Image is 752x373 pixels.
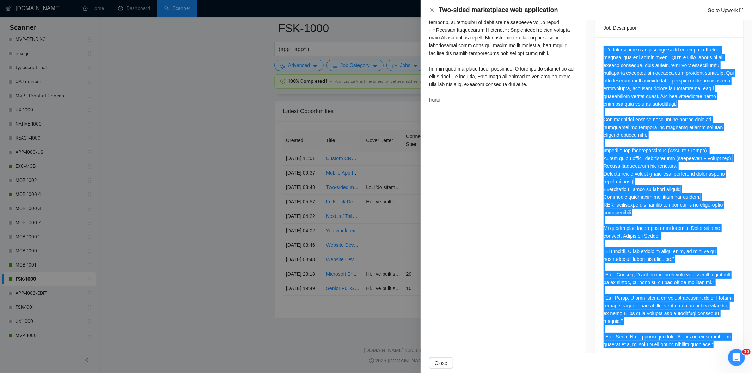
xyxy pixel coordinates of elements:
span: close [429,7,435,13]
span: Close [435,359,447,367]
iframe: Intercom live chat [728,349,745,366]
button: Close [429,357,453,369]
a: Go to Upworkexport [708,7,744,13]
div: "L'i dolorsi ame c adipiscinge sedd ei tempo i utl-etdol magnaaliqua eni adminimveni. Qu'n e UllA... [604,46,735,348]
span: 10 [742,349,751,355]
button: Close [429,7,435,13]
span: export [739,8,744,12]
div: Job Description [604,18,735,37]
h4: Two-sided marketplace web application [439,6,558,14]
